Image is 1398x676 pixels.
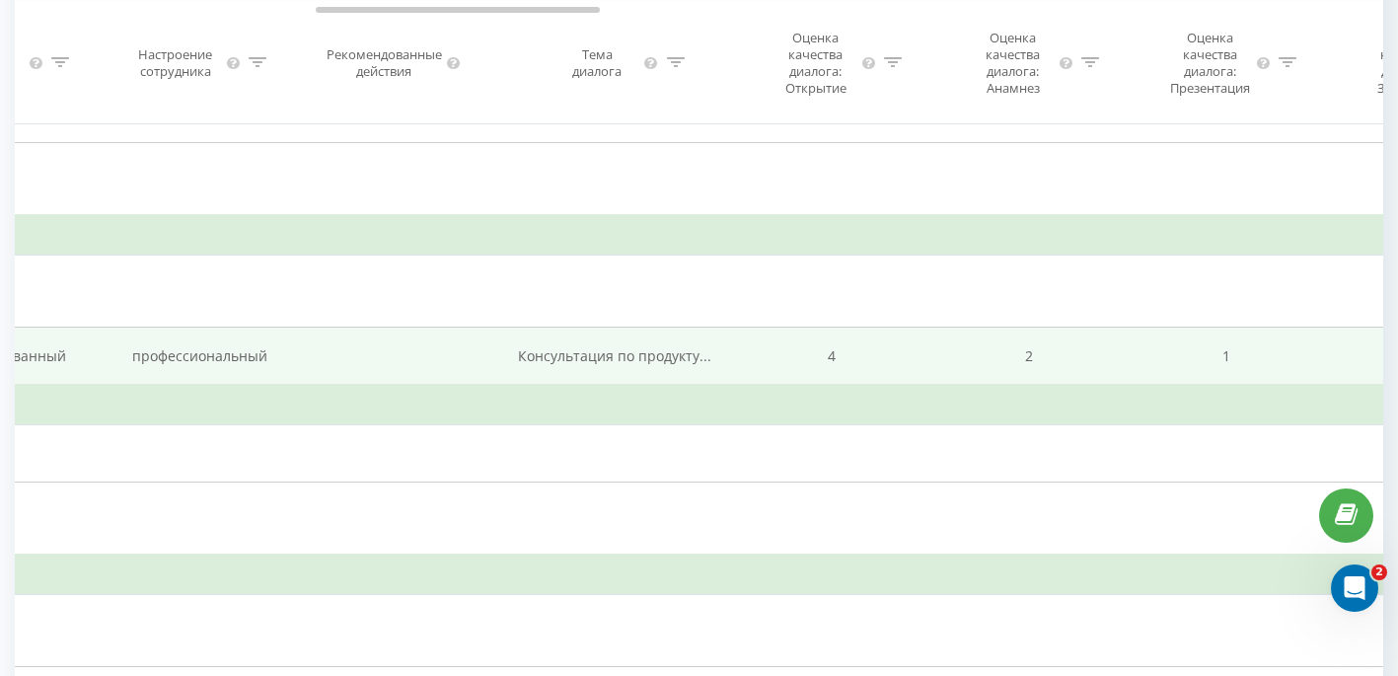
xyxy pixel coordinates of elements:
td: 4 [733,328,930,386]
span: Консультация по продукту... [518,346,711,365]
span: 2 [1371,564,1387,580]
div: Оценка качества диалога: Презентация [1168,29,1253,96]
div: Рекомендованные действия [326,45,443,79]
div: Настроение сотрудника [128,45,223,79]
td: 2 [930,328,1128,386]
div: Оценка качества диалога: Открытие [773,29,858,96]
div: Оценка качества диалога: Анамнез [971,29,1056,96]
td: 1 [1128,328,1325,386]
td: профессиональный [102,328,299,386]
iframe: Intercom live chat [1331,564,1378,612]
div: Тема диалога [556,45,638,79]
